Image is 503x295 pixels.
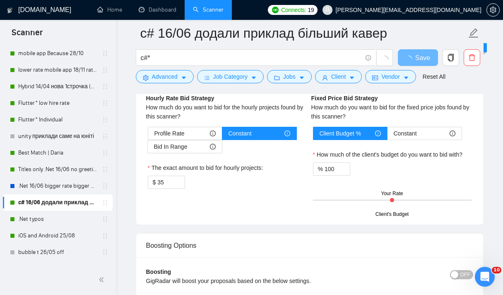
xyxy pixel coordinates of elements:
span: holder [102,116,108,123]
span: holder [102,249,108,256]
span: 19 [308,5,314,15]
span: Client Budget % [320,127,361,140]
span: New [472,44,483,51]
span: Profile Rate [154,127,185,140]
span: loading [381,56,388,63]
label: How much of the client's budget do you want to bid with? [313,150,463,159]
span: OFF [460,270,470,279]
span: copy [443,54,459,61]
span: holder [102,166,108,173]
span: holder [102,199,108,206]
a: searchScanner [193,6,224,13]
a: iOS and Android 25/08 [18,227,97,244]
div: How much do you want to bid for the fixed price jobs found by this scanner? [311,103,473,121]
a: Flutter* low hire rate [18,95,97,111]
a: Titles only .Net 16/06 no greetings [18,161,97,178]
button: copy [443,49,459,66]
b: Boosting [146,268,171,275]
a: setting [486,7,500,13]
span: loading [405,56,415,62]
a: mobile app Because 28/10 [18,45,97,62]
a: .Net 16/06 bigger rate bigger cover [18,178,97,194]
span: info-circle [210,144,216,150]
iframe: Intercom live chat [475,267,495,287]
span: Save [415,53,430,63]
span: info-circle [210,131,216,136]
button: delete [464,49,480,66]
a: Copy of .Net typos [18,261,97,277]
span: caret-down [403,75,409,81]
span: user [322,75,328,81]
b: Fixed Price Bid Strategy [311,95,378,102]
span: Client [331,72,346,81]
a: Flutter* Individual [18,111,97,128]
span: Advanced [152,72,178,81]
label: The exact amount to bid for hourly projects: [148,163,263,172]
div: GigRadar will boost your proposals based on the below settings. [146,276,392,285]
img: logo [7,4,13,17]
a: lower rate mobile app 18/11 rate range 80% (було 11%) [18,62,97,78]
b: Hourly Rate Bid Strategy [146,95,214,102]
span: folder [274,75,280,81]
span: info-circle [375,131,381,136]
a: homeHome [97,6,122,13]
input: The exact amount to bid for hourly projects: [157,176,184,189]
span: info-circle [366,55,371,60]
span: holder [102,83,108,90]
span: Connects: [281,5,306,15]
button: userClientcaret-down [315,70,362,83]
span: caret-down [181,75,187,81]
span: caret-down [251,75,257,81]
div: Client's Budget [375,210,409,218]
span: bars [204,75,210,81]
a: Hybrid 14/04 нова 1строчка (був вью 6,25%) [18,78,97,95]
span: holder [102,232,108,239]
button: folderJobscaret-down [267,70,312,83]
span: caret-down [299,75,305,81]
span: Bid In Range [154,140,188,153]
a: unity приклади саме на юніті [18,128,97,145]
a: Best Match | Daria [18,145,97,161]
span: edit [468,28,479,39]
div: Boosting Options [146,234,473,257]
span: Constant [394,127,417,140]
input: Search Freelance Jobs... [141,53,362,63]
span: Vendor [381,72,400,81]
input: How much of the client's budget do you want to bid with? [325,163,350,175]
button: setting [486,3,500,17]
span: 10 [492,267,501,273]
button: barsJob Categorycaret-down [197,70,264,83]
button: idcardVendorcaret-down [365,70,416,83]
span: holder [102,183,108,189]
button: settingAdvancedcaret-down [136,70,194,83]
span: Jobs [283,72,296,81]
span: Scanner [5,27,49,44]
span: Job Category [213,72,248,81]
span: info-circle [450,131,455,136]
div: How much do you want to bid for the hourly projects found by this scanner? [146,103,308,121]
span: setting [143,75,149,81]
span: user [325,7,330,13]
span: idcard [372,75,378,81]
a: dashboardDashboard [139,6,176,13]
span: Constant [229,127,252,140]
input: Scanner name... [140,23,467,44]
a: Reset All [423,72,445,81]
span: delete [464,54,480,61]
a: .Net typos [18,211,97,227]
span: caret-down [349,75,355,81]
img: upwork-logo.png [272,7,279,13]
a: bubble t 26/05 off [18,244,97,261]
span: double-left [99,276,107,284]
span: holder [102,50,108,57]
div: Your Rate [381,190,403,198]
a: c# 16/06 додали приклад більший кавер [18,194,97,211]
span: holder [102,67,108,73]
button: Save [398,49,438,66]
span: holder [102,133,108,140]
span: holder [102,216,108,222]
span: holder [102,100,108,106]
span: holder [102,150,108,156]
span: info-circle [284,131,290,136]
